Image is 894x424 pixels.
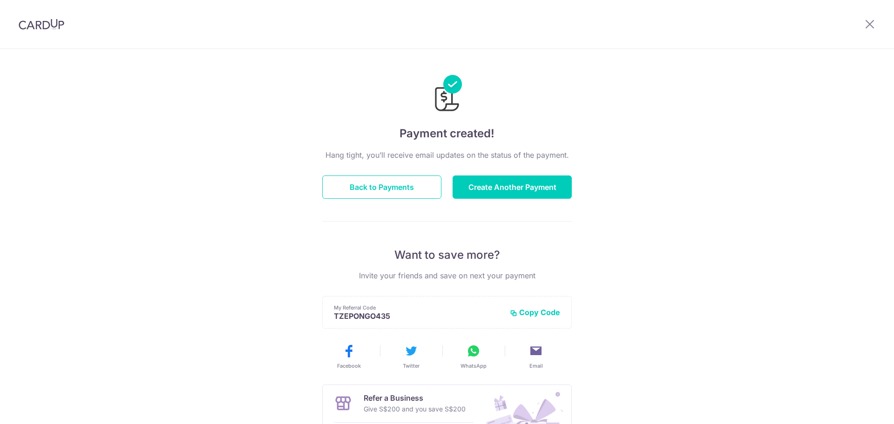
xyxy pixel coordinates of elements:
[321,343,376,370] button: Facebook
[322,175,441,199] button: Back to Payments
[322,248,572,262] p: Want to save more?
[19,19,64,30] img: CardUp
[334,311,502,321] p: TZEPONGO435
[322,149,572,161] p: Hang tight, you’ll receive email updates on the status of the payment.
[529,362,543,370] span: Email
[364,392,466,404] p: Refer a Business
[432,75,462,114] img: Payments
[403,362,420,370] span: Twitter
[364,404,466,415] p: Give S$200 and you save S$200
[461,362,487,370] span: WhatsApp
[510,308,560,317] button: Copy Code
[446,343,501,370] button: WhatsApp
[322,125,572,142] h4: Payment created!
[384,343,439,370] button: Twitter
[334,304,502,311] p: My Referral Code
[337,362,361,370] span: Facebook
[508,343,563,370] button: Email
[453,175,572,199] button: Create Another Payment
[834,396,885,419] iframe: Opens a widget where you can find more information
[322,270,572,281] p: Invite your friends and save on next your payment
